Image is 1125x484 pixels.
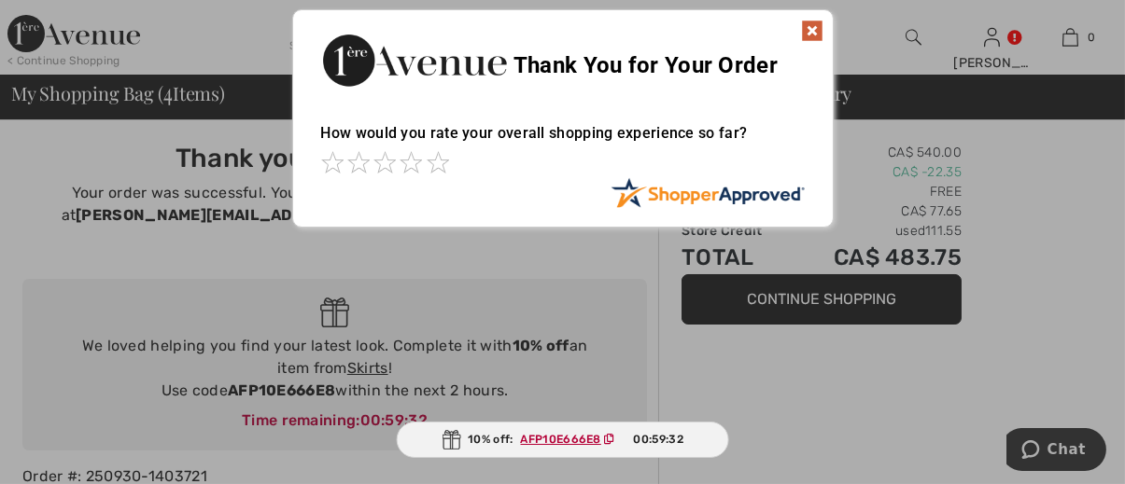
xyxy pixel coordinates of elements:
img: Thank You for Your Order [321,29,508,91]
span: Thank You for Your Order [513,52,778,78]
img: x [801,20,823,42]
span: 00:59:32 [633,431,682,448]
span: Chat [41,13,79,30]
ins: AFP10E666E8 [521,433,601,446]
div: How would you rate your overall shopping experience so far? [321,105,805,177]
div: 10% off: [396,422,729,458]
img: Gift.svg [442,430,460,449]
